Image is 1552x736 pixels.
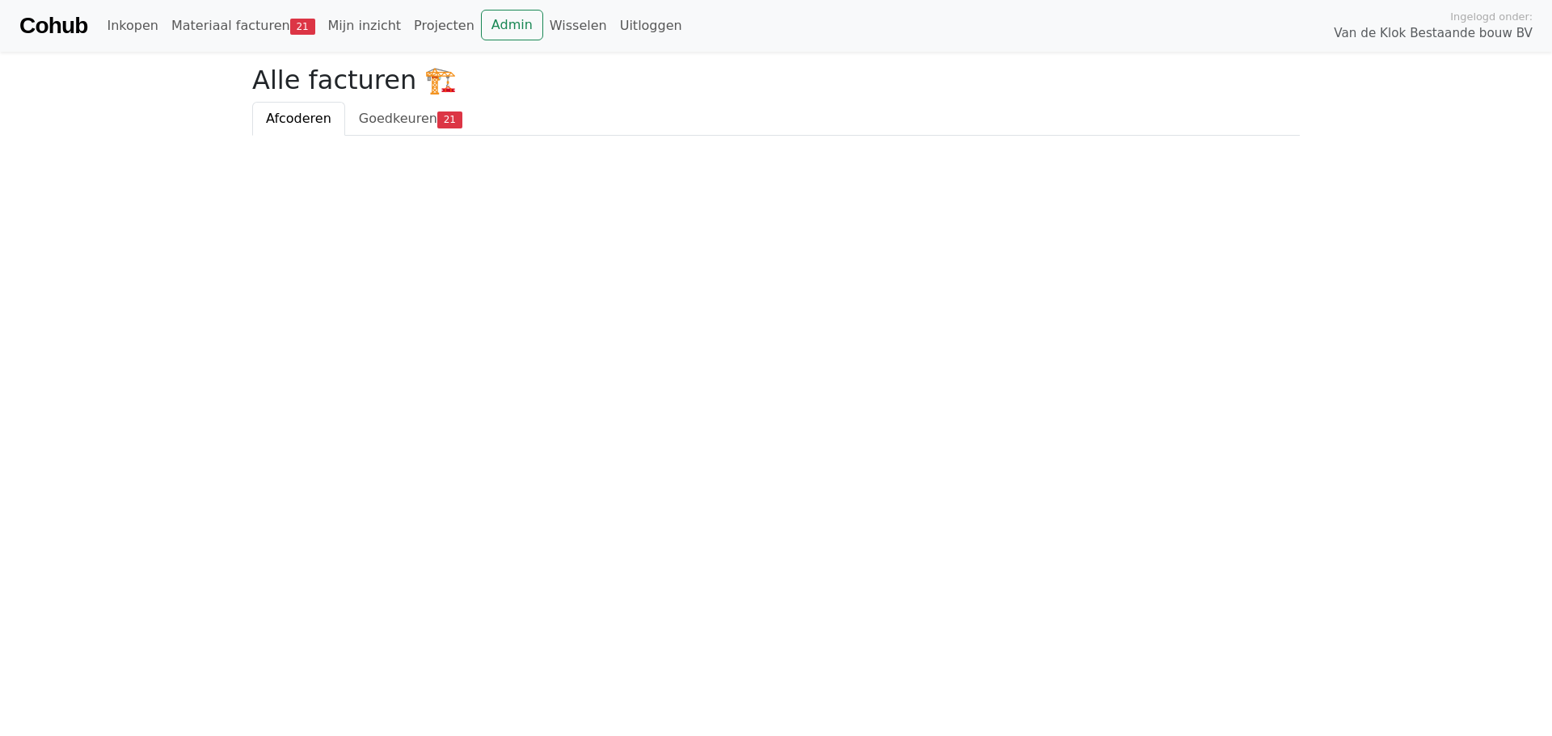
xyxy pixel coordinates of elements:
[252,102,345,136] a: Afcoderen
[345,102,476,136] a: Goedkeuren21
[481,10,543,40] a: Admin
[19,6,87,45] a: Cohub
[266,111,331,126] span: Afcoderen
[437,111,462,128] span: 21
[1334,24,1533,43] span: Van de Klok Bestaande bouw BV
[100,10,164,42] a: Inkopen
[543,10,614,42] a: Wisselen
[322,10,408,42] a: Mijn inzicht
[252,65,1300,95] h2: Alle facturen 🏗️
[1450,9,1533,24] span: Ingelogd onder:
[614,10,689,42] a: Uitloggen
[165,10,322,42] a: Materiaal facturen21
[290,19,315,35] span: 21
[407,10,481,42] a: Projecten
[359,111,437,126] span: Goedkeuren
